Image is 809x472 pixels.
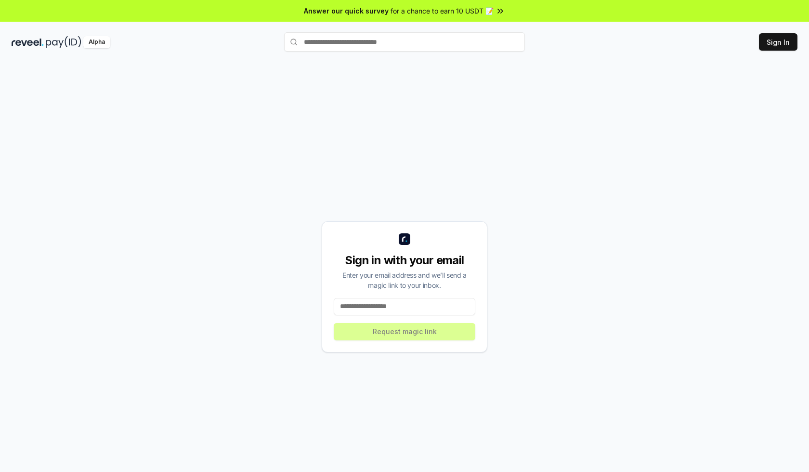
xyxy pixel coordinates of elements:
[334,270,475,290] div: Enter your email address and we’ll send a magic link to your inbox.
[391,6,494,16] span: for a chance to earn 10 USDT 📝
[334,253,475,268] div: Sign in with your email
[759,33,797,51] button: Sign In
[46,36,81,48] img: pay_id
[12,36,44,48] img: reveel_dark
[399,233,410,245] img: logo_small
[83,36,110,48] div: Alpha
[304,6,389,16] span: Answer our quick survey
